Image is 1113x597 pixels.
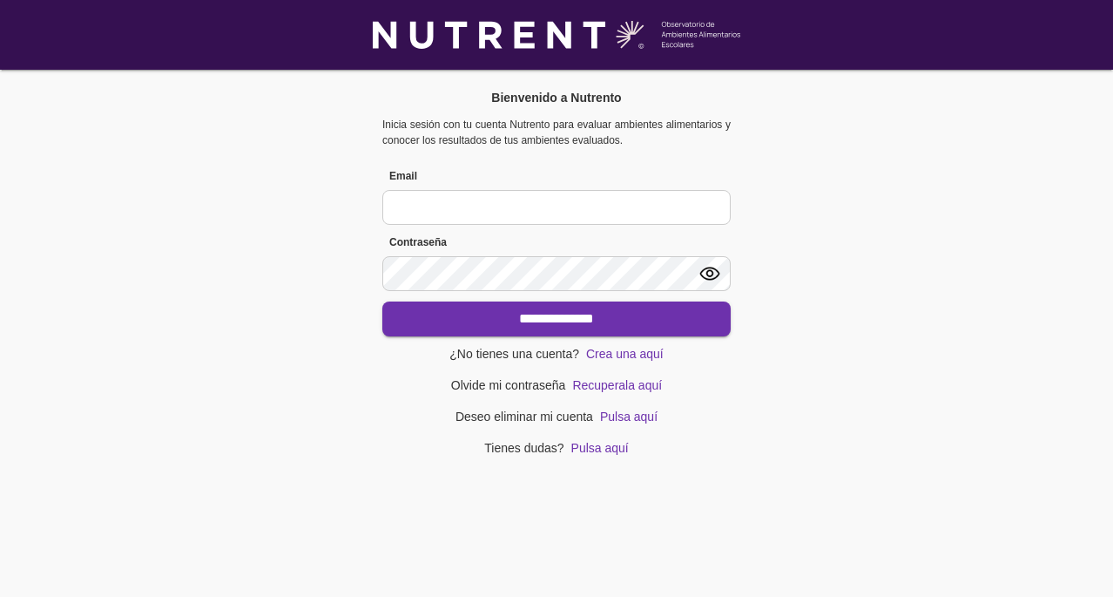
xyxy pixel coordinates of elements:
a: Crea una aquí [586,348,664,360]
h5: Bienvenido a Nutrento [491,89,621,106]
span: Deseo eliminar mi cuenta [455,406,593,427]
p: Inicia sesión con tu cuenta Nutrento para evaluar ambientes alimentarios y conocer los resultados... [382,117,731,148]
a: Pulsa aquí [600,410,658,423]
a: Recuperala aquí [572,379,662,391]
span: Olvide mi contraseña [451,375,566,396]
label: Email [382,169,731,183]
span: Tienes dudas? [484,438,563,458]
label: Contraseña [382,235,731,249]
img: eye-icon [699,263,720,284]
span: ¿No tienes una cuenta? [449,343,579,364]
a: Pulsa aquí [571,442,629,454]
